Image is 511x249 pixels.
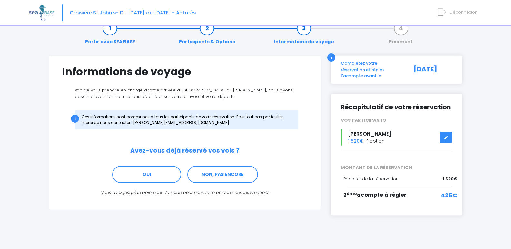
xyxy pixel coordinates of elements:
[343,191,407,199] span: 2 acompte à régler
[336,60,407,79] div: Complétez votre réservation et réglez l'acompte avant le
[82,25,138,45] a: Partir avec SEA BASE
[341,104,452,111] h2: Récapitulatif de votre réservation
[449,9,477,15] span: Déconnexion
[75,110,298,129] div: Ces informations sont communes à tous les participants de votre réservation. Pour tout cas partic...
[62,147,308,155] h2: Avez-vous déjà réservé vos vols ?
[336,129,457,146] div: - 1 option
[443,176,457,182] span: 1 520€
[343,176,398,182] span: Prix total de la réservation
[101,189,269,196] i: Vous avez jusqu'au paiement du solde pour nous faire parvenir ces informations
[407,60,457,79] div: [DATE]
[348,130,391,138] span: [PERSON_NAME]
[336,164,457,171] span: MONTANT DE LA RÉSERVATION
[71,115,79,123] div: i
[176,25,238,45] a: Participants & Options
[187,166,258,183] a: NON, PAS ENCORE
[386,25,416,45] a: Paiement
[327,53,335,62] div: i
[336,117,457,124] div: VOS PARTICIPANTS
[271,25,337,45] a: Informations de voyage
[348,138,363,144] span: 1 520€
[70,9,196,16] span: Croisière St John's- Du [DATE] au [DATE] - Antarès
[62,87,308,100] p: Afin de vous prendre en charge à votre arrivée à [GEOGRAPHIC_DATA] ou [PERSON_NAME], nous avons b...
[112,166,181,183] a: OUI
[441,191,457,200] span: 435€
[347,191,357,196] sup: ème
[62,65,308,78] h1: Informations de voyage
